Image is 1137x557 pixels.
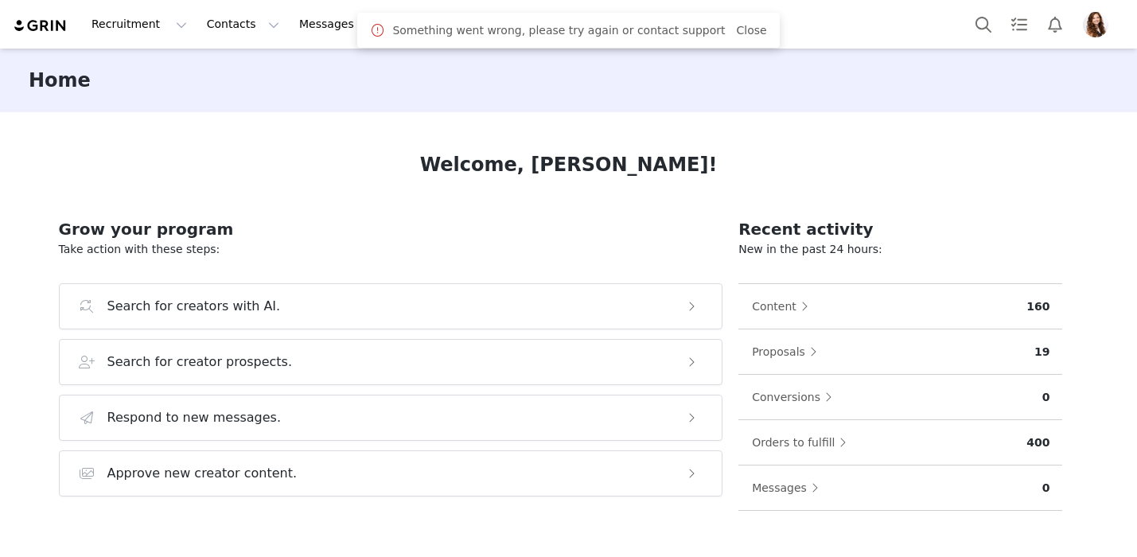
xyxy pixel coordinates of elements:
button: Content [751,294,816,319]
h3: Home [29,66,91,95]
p: Take action with these steps: [59,241,723,258]
button: Messages [751,475,827,501]
p: New in the past 24 hours: [738,241,1062,258]
button: Content [480,6,567,42]
button: Search for creator prospects. [59,339,723,385]
p: 0 [1042,389,1050,406]
button: Orders to fulfill [751,430,855,455]
span: Something went wrong, please try again or contact support [392,22,725,39]
h2: Grow your program [59,217,723,241]
h1: Welcome, [PERSON_NAME]! [420,150,718,179]
img: grin logo [13,18,68,33]
a: Tasks [1002,6,1037,42]
button: Messages [290,6,387,42]
p: 0 [1042,480,1050,497]
button: Notifications [1038,6,1073,42]
h3: Respond to new messages. [107,408,282,427]
button: Search for creators with AI. [59,283,723,329]
h3: Approve new creator content. [107,464,298,483]
p: 19 [1034,344,1049,360]
a: Close [736,24,766,37]
button: Reporting [567,6,666,42]
button: Respond to new messages. [59,395,723,441]
h2: Recent activity [738,217,1062,241]
img: 3a81e7dd-2763-43cb-b835-f4e8b5551fbf.jpg [1083,12,1108,37]
a: Community [667,6,757,42]
button: Search [966,6,1001,42]
button: Conversions [751,384,840,410]
button: Contacts [197,6,289,42]
button: Recruitment [82,6,197,42]
p: 400 [1026,434,1049,451]
button: Approve new creator content. [59,450,723,497]
button: Proposals [751,339,825,364]
button: Profile [1073,12,1124,37]
h3: Search for creators with AI. [107,297,281,316]
p: 160 [1026,298,1049,315]
h3: Search for creator prospects. [107,353,293,372]
button: Program [388,6,479,42]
